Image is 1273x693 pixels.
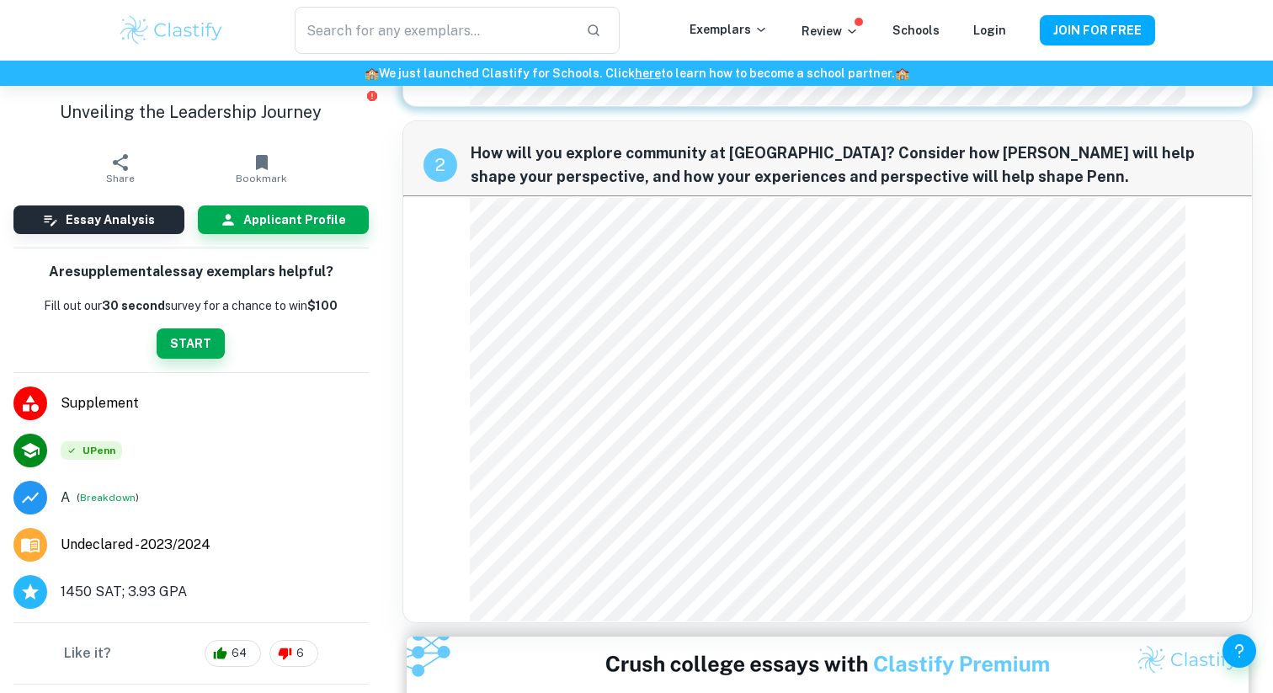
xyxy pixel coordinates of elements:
[635,67,661,80] a: here
[80,490,136,505] button: Breakdown
[13,99,369,125] h1: Unveiling the Leadership Journey
[1040,15,1155,45] button: JOIN FOR FREE
[61,582,187,602] span: 1450 SAT; 3.93 GPA
[77,489,139,505] span: ( )
[66,211,155,229] h6: Essay Analysis
[365,67,379,80] span: 🏫
[892,24,940,37] a: Schools
[471,141,1232,189] span: How will you explore community at [GEOGRAPHIC_DATA]? Consider how [PERSON_NAME] will help shape y...
[50,145,191,192] button: Share
[222,645,256,662] span: 64
[1222,634,1256,668] button: Help and Feedback
[895,67,909,80] span: 🏫
[44,296,338,315] p: Fill out our survey for a chance to win
[269,640,318,667] div: 6
[157,328,225,359] button: START
[295,7,573,54] input: Search for any exemplars...
[191,145,333,192] button: Bookmark
[61,488,70,508] p: Grade
[61,393,369,413] span: Supplement
[802,22,859,40] p: Review
[236,173,287,184] span: Bookmark
[106,173,135,184] span: Share
[61,441,122,460] span: UPenn
[423,148,457,182] div: recipe
[118,13,225,47] img: Clastify logo
[690,20,768,39] p: Exemplars
[102,299,165,312] b: 30 second
[287,645,313,662] span: 6
[205,640,261,667] div: 64
[3,64,1270,83] h6: We just launched Clastify for Schools. Click to learn how to become a school partner.
[366,89,379,102] button: Report issue
[64,643,111,664] h6: Like it?
[61,535,224,555] a: Major and Application Year
[61,535,210,555] span: Undeclared - 2023/2024
[49,262,333,283] h6: Are supplemental essay exemplars helpful?
[243,211,346,229] h6: Applicant Profile
[198,205,369,234] button: Applicant Profile
[973,24,1006,37] a: Login
[61,441,122,460] div: Accepted: University of Pennsylvania
[307,299,338,312] strong: $100
[13,205,184,234] button: Essay Analysis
